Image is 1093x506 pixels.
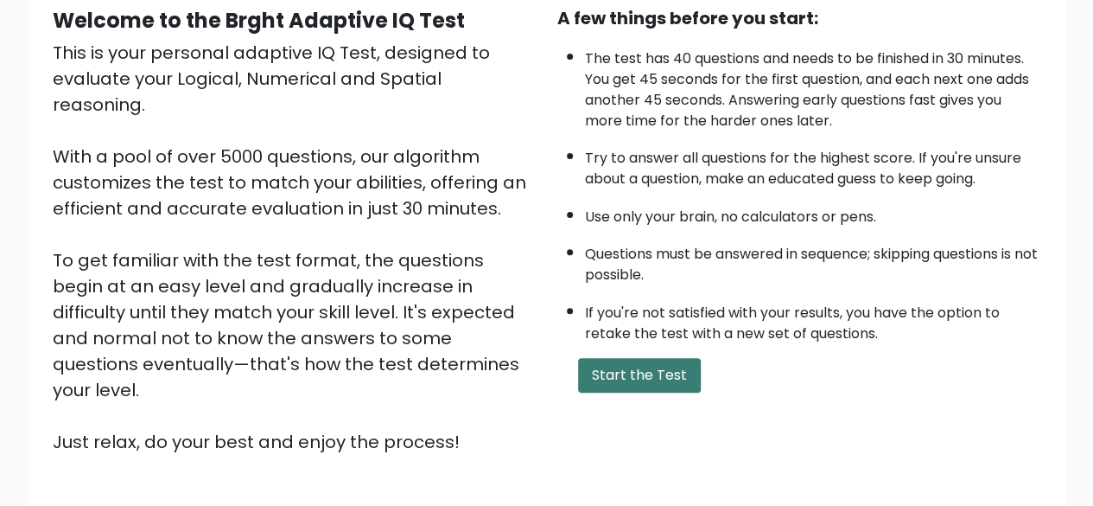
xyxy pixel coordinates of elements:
li: The test has 40 questions and needs to be finished in 30 minutes. You get 45 seconds for the firs... [585,40,1041,131]
li: Questions must be answered in sequence; skipping questions is not possible. [585,235,1041,285]
li: Try to answer all questions for the highest score. If you're unsure about a question, make an edu... [585,139,1041,189]
button: Start the Test [578,358,701,393]
div: This is your personal adaptive IQ Test, designed to evaluate your Logical, Numerical and Spatial ... [53,40,537,455]
div: A few things before you start: [557,5,1041,31]
b: Welcome to the Brght Adaptive IQ Test [53,6,465,35]
li: Use only your brain, no calculators or pens. [585,198,1041,227]
li: If you're not satisfied with your results, you have the option to retake the test with a new set ... [585,294,1041,344]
